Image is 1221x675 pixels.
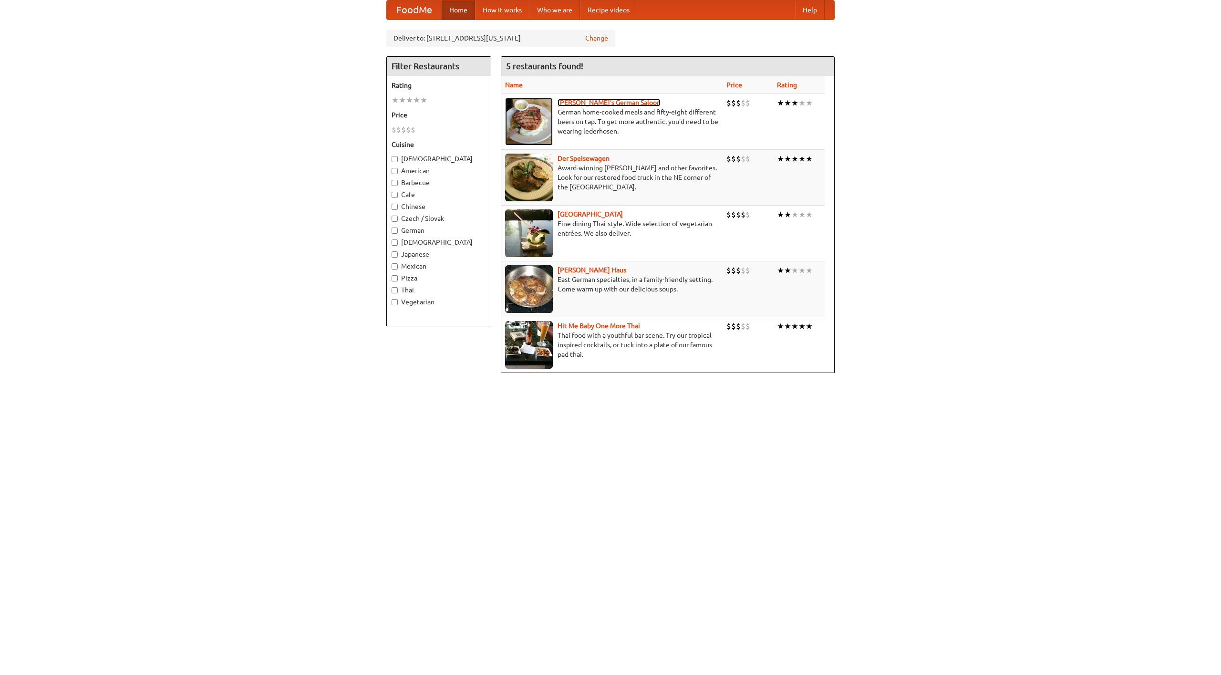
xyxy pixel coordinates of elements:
li: ★ [806,98,813,108]
a: Who we are [529,0,580,20]
input: Chinese [392,204,398,210]
a: [PERSON_NAME]'s German Saloon [558,99,661,106]
li: ★ [784,154,791,164]
li: $ [741,154,745,164]
p: Thai food with a youthful bar scene. Try our tropical inspired cocktails, or tuck into a plate of... [505,331,719,359]
p: German home-cooked meals and fifty-eight different beers on tap. To get more authentic, you'd nee... [505,107,719,136]
p: Fine dining Thai-style. Wide selection of vegetarian entrées. We also deliver. [505,219,719,238]
li: $ [731,154,736,164]
h5: Cuisine [392,140,486,149]
input: [DEMOGRAPHIC_DATA] [392,239,398,246]
li: $ [731,209,736,220]
label: Pizza [392,273,486,283]
a: Help [795,0,825,20]
li: ★ [791,321,798,332]
li: $ [396,125,401,135]
li: ★ [791,154,798,164]
li: $ [726,154,731,164]
input: Pizza [392,275,398,281]
li: $ [745,209,750,220]
label: Japanese [392,249,486,259]
a: [GEOGRAPHIC_DATA] [558,210,623,218]
input: American [392,168,398,174]
label: Mexican [392,261,486,271]
li: ★ [791,209,798,220]
img: babythai.jpg [505,321,553,369]
li: $ [731,321,736,332]
img: esthers.jpg [505,98,553,145]
li: ★ [798,209,806,220]
label: Cafe [392,190,486,199]
li: $ [736,209,741,220]
label: Vegetarian [392,297,486,307]
label: Czech / Slovak [392,214,486,223]
input: Czech / Slovak [392,216,398,222]
h5: Rating [392,81,486,90]
li: $ [392,125,396,135]
input: German [392,228,398,234]
li: ★ [784,98,791,108]
li: ★ [777,321,784,332]
li: ★ [806,265,813,276]
li: $ [736,98,741,108]
img: speisewagen.jpg [505,154,553,201]
label: Chinese [392,202,486,211]
li: $ [726,209,731,220]
li: $ [726,321,731,332]
label: Thai [392,285,486,295]
img: kohlhaus.jpg [505,265,553,313]
li: ★ [777,265,784,276]
input: Vegetarian [392,299,398,305]
li: $ [741,321,745,332]
li: $ [401,125,406,135]
li: ★ [777,154,784,164]
li: $ [741,265,745,276]
li: ★ [798,321,806,332]
input: Mexican [392,263,398,270]
li: ★ [784,321,791,332]
p: East German specialties, in a family-friendly setting. Come warm up with our delicious soups. [505,275,719,294]
li: $ [745,321,750,332]
input: Japanese [392,251,398,258]
a: Der Speisewagen [558,155,610,162]
li: ★ [420,95,427,105]
label: German [392,226,486,235]
a: FoodMe [387,0,442,20]
a: Hit Me Baby One More Thai [558,322,640,330]
li: ★ [798,265,806,276]
li: ★ [784,209,791,220]
li: ★ [784,265,791,276]
li: ★ [798,98,806,108]
a: Change [585,33,608,43]
li: ★ [413,95,420,105]
li: $ [726,98,731,108]
li: ★ [798,154,806,164]
li: $ [741,209,745,220]
a: Price [726,81,742,89]
li: ★ [806,209,813,220]
h4: Filter Restaurants [387,57,491,76]
b: [PERSON_NAME] Haus [558,266,626,274]
li: $ [745,265,750,276]
div: Deliver to: [STREET_ADDRESS][US_STATE] [386,30,615,47]
li: $ [745,98,750,108]
li: $ [411,125,415,135]
input: Cafe [392,192,398,198]
h5: Price [392,110,486,120]
li: ★ [806,154,813,164]
img: satay.jpg [505,209,553,257]
li: $ [731,265,736,276]
li: ★ [791,98,798,108]
a: Name [505,81,523,89]
li: ★ [777,209,784,220]
li: $ [731,98,736,108]
li: $ [736,154,741,164]
li: ★ [406,95,413,105]
li: $ [726,265,731,276]
li: $ [741,98,745,108]
p: Award-winning [PERSON_NAME] and other favorites. Look for our restored food truck in the NE corne... [505,163,719,192]
a: Recipe videos [580,0,637,20]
